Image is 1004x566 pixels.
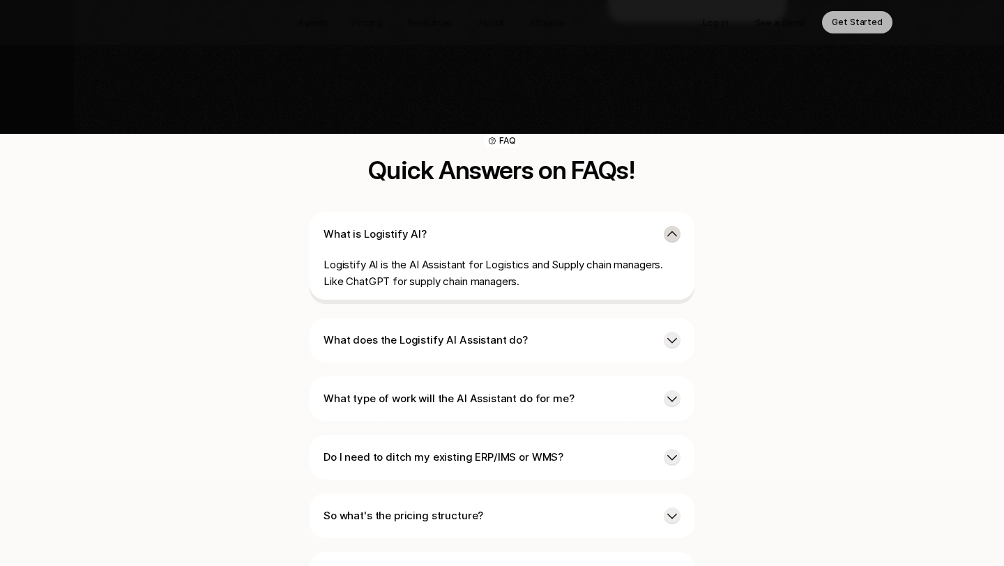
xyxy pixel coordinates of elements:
a: About [470,11,512,33]
a: Log in [693,11,738,33]
p: What is Logistify AI? [324,226,653,243]
p: Get Started [832,15,883,29]
p: Pricing [353,15,382,29]
p: See a demo [755,15,806,29]
a: Pricing [344,11,390,33]
p: Affiliates [529,15,566,29]
p: What does the Logistify AI Assistant do? [324,332,653,349]
p: FAQ [499,135,516,146]
p: Log in [703,15,728,29]
p: So what's the pricing structure? [324,507,653,524]
p: What type of work will the AI Assistant do for me? [324,390,653,407]
p: About [478,15,503,29]
p: Logistify AI is the AI Assistant for Logistics and Supply chain managers. Like ChatGPT for supply... [324,257,680,290]
p: Do I need to ditch my existing ERP/IMS or WMS? [324,449,653,466]
a: Agents [289,11,336,33]
p: Agents [298,15,328,29]
a: Get Started [822,11,892,33]
a: Affiliates [521,11,575,33]
h2: Quick Answers on FAQs! [195,156,809,184]
a: See a demo [745,11,816,33]
p: Resources [407,15,453,29]
a: Resources [399,11,462,33]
